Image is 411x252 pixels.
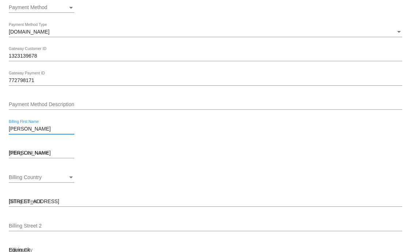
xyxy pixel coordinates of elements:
mat-select: Billing Country [9,175,74,181]
input: Billing Last Name [9,150,74,156]
mat-select: Payment Method Type [9,29,402,35]
input: Billing Street 1 [9,199,402,205]
input: Gateway Customer ID [9,53,402,59]
mat-select: Payment Method [9,5,74,11]
input: Billing First Name [9,126,74,132]
input: Billing Street 2 [9,223,402,229]
input: Payment Method Description [9,102,402,108]
span: Billing Country [9,174,42,180]
input: Gateway Payment ID [9,78,402,84]
span: Payment Method [9,4,47,10]
span: [DOMAIN_NAME] [9,29,50,35]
